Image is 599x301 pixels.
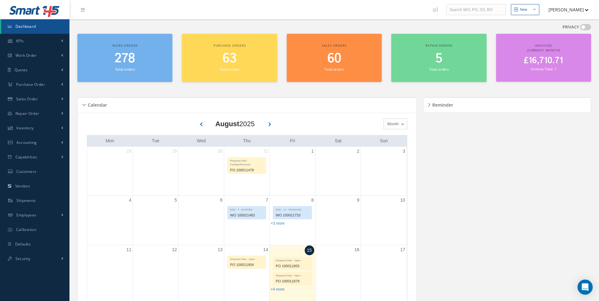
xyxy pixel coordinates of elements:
[1,19,69,34] a: Dashboard
[219,196,224,205] a: August 6, 2025
[223,50,237,68] span: 63
[379,137,389,145] a: Sunday
[446,4,506,15] input: Search WO, PO, SO, RO
[228,206,266,212] div: EDD - 7 - IN WORK
[435,50,442,68] span: 5
[399,196,406,205] a: August 10, 2025
[242,137,252,145] a: Thursday
[16,212,37,218] span: Employees
[216,245,224,254] a: August 13, 2025
[15,67,28,73] span: Quotes
[220,67,239,72] small: Total orders
[16,125,34,131] span: Inventory
[228,256,266,261] div: Required Date - Open
[215,120,239,128] b: August
[15,53,37,58] span: Work Order
[327,50,341,68] span: 60
[228,157,266,167] div: Required Date - Partially/Received
[391,34,486,82] a: Repair orders 5 Total orders
[16,169,37,174] span: Customers
[315,147,361,196] td: August 2, 2025
[86,100,107,108] h5: Calendar
[15,111,39,116] span: Repair Order
[273,212,311,219] div: WO 100021733
[531,67,556,71] small: Invoices Total: 7
[271,221,285,226] a: Show 3 more events
[228,261,266,269] div: PO 100011904
[228,167,266,174] div: PO 100011478
[15,183,30,189] span: Vendors
[273,206,311,212] div: EDD - 11 - INVOICING
[125,147,133,156] a: July 28, 2025
[133,147,178,196] td: July 29, 2025
[87,195,133,245] td: August 4, 2025
[16,96,38,102] span: Sales Order
[270,147,315,196] td: August 1, 2025
[429,67,449,72] small: Total orders
[273,278,311,285] div: PO 100011878
[333,137,343,145] a: Saturday
[271,287,285,292] a: Show 4 more events
[353,245,361,254] a: August 16, 2025
[401,147,406,156] a: August 3, 2025
[356,147,361,156] a: August 2, 2025
[87,147,133,196] td: July 28, 2025
[524,55,563,67] span: £16,710.71
[228,212,266,219] div: WO 100021483
[213,43,246,48] span: Purchase orders
[322,43,346,48] span: Sales orders
[310,196,315,205] a: August 8, 2025
[273,257,311,263] div: Required Date - Open
[356,196,361,205] a: August 9, 2025
[115,50,135,68] span: 278
[289,137,296,145] a: Friday
[542,3,589,16] button: [PERSON_NAME]
[16,140,37,145] span: Accounting
[15,256,30,261] span: Security
[578,280,593,295] div: Open Intercom Messenger
[399,245,406,254] a: August 17, 2025
[535,43,552,48] span: Invoiced
[133,195,178,245] td: August 5, 2025
[270,195,315,245] td: August 8, 2025
[216,147,224,156] a: July 30, 2025
[195,137,207,145] a: Wednesday
[305,245,314,255] a: August 15, 2025
[310,147,315,156] a: August 1, 2025
[112,43,137,48] span: Work orders
[430,100,453,108] h5: Reminder
[115,67,135,72] small: Total orders
[16,82,45,87] span: Purchase Order
[16,38,24,44] span: KPIs
[104,137,115,145] a: Monday
[15,154,37,160] span: Capabilities
[16,227,36,232] span: Calibration
[171,147,178,156] a: July 29, 2025
[224,147,269,196] td: July 31, 2025
[361,195,406,245] td: August 10, 2025
[125,245,133,254] a: August 11, 2025
[273,272,311,278] div: Required Date - Open
[215,119,255,129] div: 2025
[224,195,269,245] td: August 7, 2025
[178,147,224,196] td: July 30, 2025
[496,34,591,82] a: Invoiced (Current Month) £16,710.71 Invoices Total: 7
[128,196,133,205] a: August 4, 2025
[15,24,36,29] span: Dashboard
[262,147,270,156] a: July 31, 2025
[324,67,344,72] small: Total orders
[562,24,579,30] label: PRIVACY
[520,7,527,12] div: New
[315,195,361,245] td: August 9, 2025
[527,48,560,52] span: (Current Month)
[273,263,311,270] div: PO 100011855
[511,4,539,15] button: New
[77,34,172,82] a: Work orders 278 Total orders
[264,196,269,205] a: August 7, 2025
[182,34,277,82] a: Purchase orders 63 Total orders
[262,245,270,254] a: August 14, 2025
[15,241,31,247] span: Defaults
[287,34,382,82] a: Sales orders 60 Total orders
[361,147,406,196] td: August 3, 2025
[16,198,36,203] span: Shipments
